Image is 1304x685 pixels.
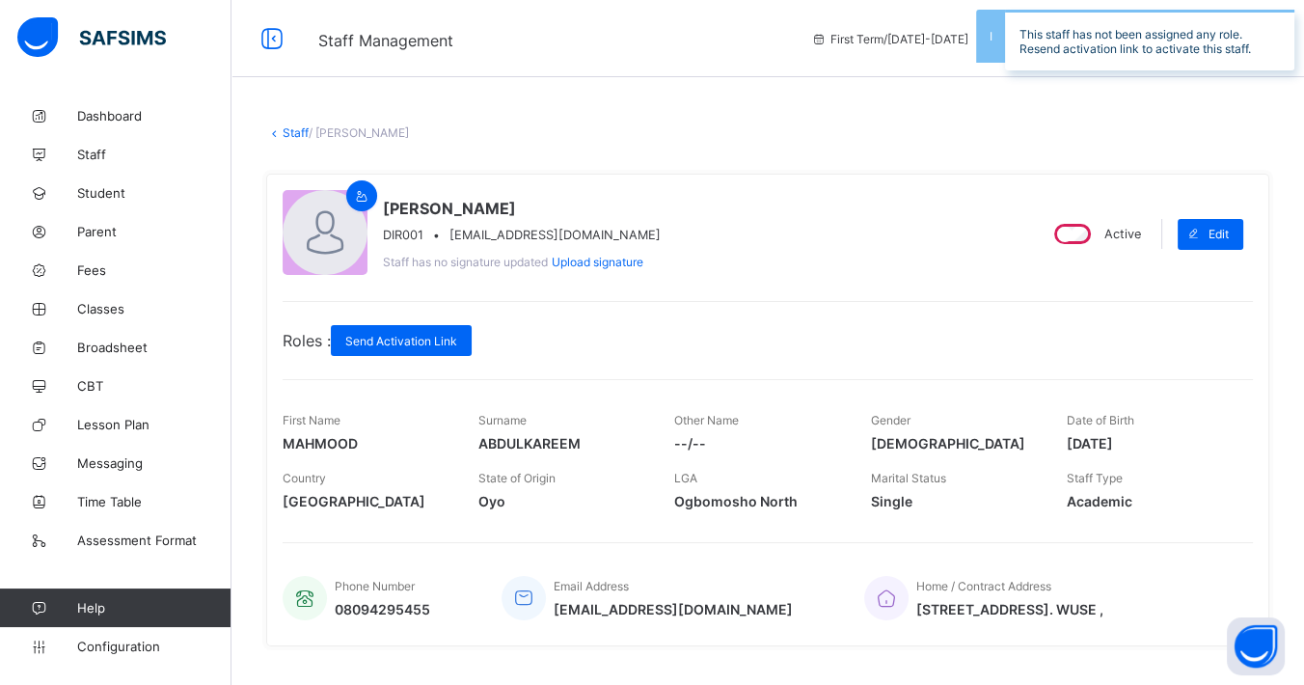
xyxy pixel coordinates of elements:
span: Fees [77,262,231,278]
span: Messaging [77,455,231,471]
span: Broadsheet [77,340,231,355]
span: Single [871,493,1038,509]
span: LGA [674,471,697,485]
span: Phone Number [335,579,415,593]
span: --/-- [674,435,841,452]
span: ABDULKAREEM [478,435,645,452]
span: Student [77,185,231,201]
span: / [PERSON_NAME] [309,125,409,140]
span: Send Activation Link [345,334,457,348]
span: Staff [77,147,231,162]
span: Lesson Plan [77,417,231,432]
span: [EMAIL_ADDRESS][DOMAIN_NAME] [554,601,793,617]
span: Oyo [478,493,645,509]
span: Time Table [77,494,231,509]
span: [DATE] [1067,435,1234,452]
span: Other Name [674,413,739,427]
span: Staff Management [318,31,453,50]
span: MAHMOOD [283,435,449,452]
span: Classes [77,301,231,316]
span: Active [1104,227,1141,241]
span: Edit [1209,227,1229,241]
span: Marital Status [871,471,946,485]
span: [DEMOGRAPHIC_DATA] [871,435,1038,452]
span: [GEOGRAPHIC_DATA] [283,493,449,509]
span: Help [77,600,231,616]
img: safsims [17,17,166,58]
span: Country [283,471,326,485]
span: Parent [77,224,231,239]
span: Date of Birth [1067,413,1134,427]
div: This staff has not been assigned any role. Resend activation link to activate this staff. [1005,10,1294,70]
span: Configuration [77,639,231,654]
span: Home / Contract Address [916,579,1051,593]
span: Surname [478,413,527,427]
span: Upload signature [552,255,643,269]
span: Academic [1067,493,1234,509]
span: Email Address [554,579,629,593]
span: Staff has no signature updated [383,255,548,269]
span: State of Origin [478,471,556,485]
span: Assessment Format [77,533,231,548]
span: Gender [871,413,910,427]
span: 08094295455 [335,601,430,617]
span: [PERSON_NAME] [383,199,661,218]
button: Open asap [1227,617,1285,675]
span: Roles : [283,331,331,350]
span: Ogbomosho North [674,493,841,509]
span: Dashboard [77,108,231,123]
span: DIR001 [383,228,423,242]
span: CBT [77,378,231,394]
span: session/term information [811,32,968,46]
span: First Name [283,413,340,427]
span: [EMAIL_ADDRESS][DOMAIN_NAME] [449,228,661,242]
span: [STREET_ADDRESS]. WUSE , [916,601,1103,617]
span: Staff Type [1067,471,1123,485]
div: • [383,228,661,242]
a: Staff [283,125,309,140]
